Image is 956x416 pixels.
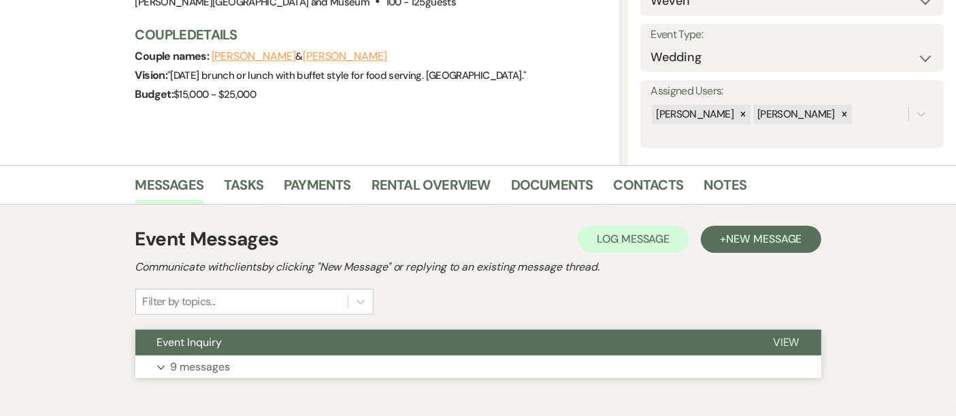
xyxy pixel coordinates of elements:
div: [PERSON_NAME] [652,105,736,124]
a: Rental Overview [372,174,491,204]
button: [PERSON_NAME] [303,51,387,62]
a: Contacts [614,174,684,204]
button: [PERSON_NAME] [212,51,296,62]
span: Couple names: [135,49,212,63]
span: Budget: [135,87,174,101]
span: View [773,335,800,349]
button: 9 messages [135,356,821,379]
span: Vision: [135,68,168,82]
div: [PERSON_NAME] [753,105,837,124]
a: Tasks [224,174,263,204]
a: Payments [284,174,351,204]
button: Log Message [578,226,689,253]
a: Notes [704,174,746,204]
span: $15,000 - $25,000 [174,88,256,101]
a: Documents [511,174,593,204]
h2: Communicate with clients by clicking "New Message" or replying to an existing message thread. [135,259,821,275]
div: Filter by topics... [143,294,216,310]
span: Event Inquiry [157,335,222,349]
span: New Message [726,232,802,246]
button: +New Message [701,226,821,253]
button: Event Inquiry [135,330,751,356]
a: Messages [135,174,204,204]
h1: Event Messages [135,225,279,254]
label: Event Type: [650,25,934,45]
h3: Couple Details [135,25,608,44]
p: 9 messages [171,358,231,376]
span: Log Message [597,232,670,246]
button: View [751,330,821,356]
span: " [DATE] brunch or lunch with buffet style for food serving. [GEOGRAPHIC_DATA]. " [167,69,526,82]
label: Assigned Users: [650,82,934,101]
span: & [212,50,387,63]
